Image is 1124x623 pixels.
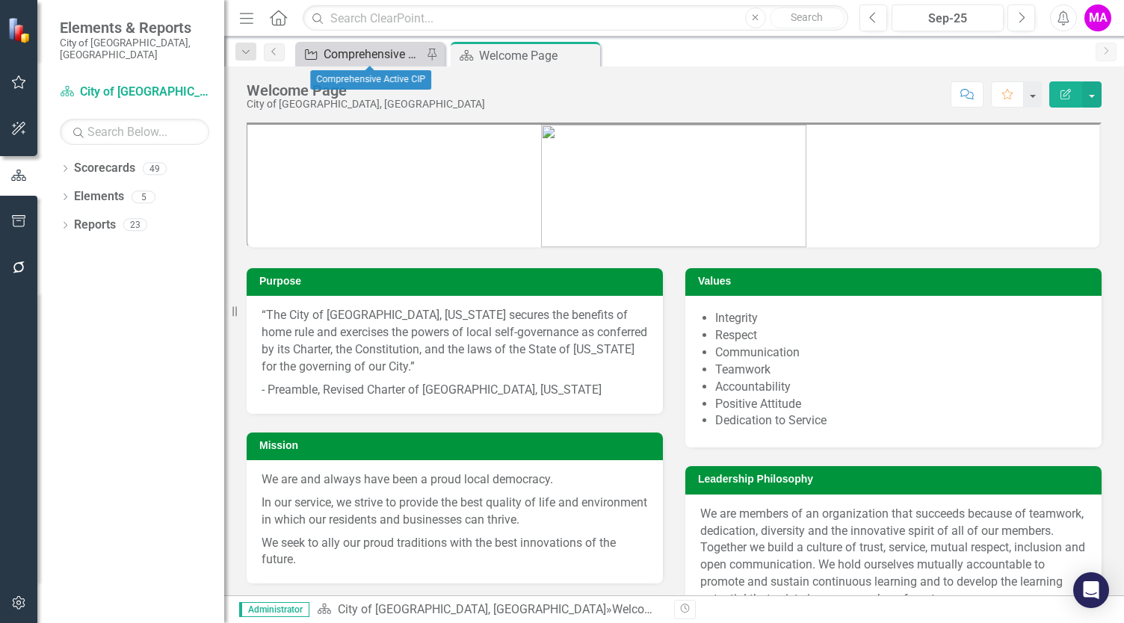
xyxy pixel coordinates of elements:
[770,7,844,28] button: Search
[60,37,209,61] small: City of [GEOGRAPHIC_DATA], [GEOGRAPHIC_DATA]
[143,162,167,175] div: 49
[60,84,209,101] a: City of [GEOGRAPHIC_DATA], [GEOGRAPHIC_DATA]
[715,379,1087,396] li: Accountability
[317,601,663,619] div: »
[715,344,1087,362] li: Communication
[262,379,648,399] p: - Preamble, Revised Charter of [GEOGRAPHIC_DATA], [US_STATE]
[338,602,606,616] a: City of [GEOGRAPHIC_DATA], [GEOGRAPHIC_DATA]
[715,396,1087,413] li: Positive Attitude
[324,45,422,63] div: Comprehensive Active CIP
[60,19,209,37] span: Elements & Reports
[259,276,655,287] h3: Purpose
[299,45,422,63] a: Comprehensive Active CIP
[892,4,1004,31] button: Sep-25
[74,217,116,234] a: Reports
[262,532,648,569] p: We seek to ally our proud traditions with the best innovations of the future.
[698,474,1094,485] h3: Leadership Philosophy
[7,16,34,43] img: ClearPoint Strategy
[123,219,147,232] div: 23
[897,10,998,28] div: Sep-25
[247,82,485,99] div: Welcome Page
[715,362,1087,379] li: Teamwork
[700,506,1087,611] p: We are members of an organization that succeeds because of teamwork, dedication, diversity and th...
[791,11,823,23] span: Search
[541,125,806,247] img: city-of-dublin-logo.png
[74,160,135,177] a: Scorecards
[1084,4,1111,31] button: MA
[74,188,124,205] a: Elements
[479,46,596,65] div: Welcome Page
[1073,572,1109,608] div: Open Intercom Messenger
[715,412,1087,430] li: Dedication to Service
[60,119,209,145] input: Search Below...
[715,327,1087,344] li: Respect
[698,276,1094,287] h3: Values
[247,99,485,110] div: City of [GEOGRAPHIC_DATA], [GEOGRAPHIC_DATA]
[239,602,309,617] span: Administrator
[612,602,691,616] div: Welcome Page
[310,70,431,90] div: Comprehensive Active CIP
[259,440,655,451] h3: Mission
[715,310,1087,327] li: Integrity
[132,190,155,203] div: 5
[262,471,648,492] p: We are and always have been a proud local democracy.
[262,492,648,532] p: In our service, we strive to provide the best quality of life and environment in which our reside...
[262,307,648,378] p: “The City of [GEOGRAPHIC_DATA], [US_STATE] secures the benefits of home rule and exercises the po...
[303,5,848,31] input: Search ClearPoint...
